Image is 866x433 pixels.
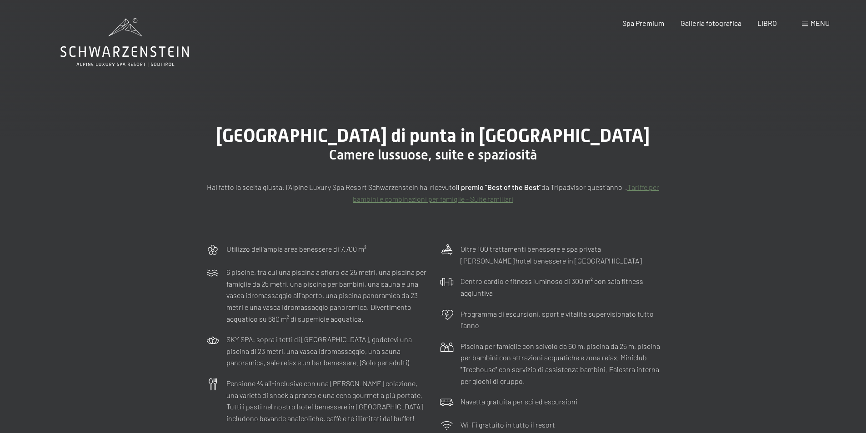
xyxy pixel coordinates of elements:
[226,268,426,323] font: 6 piscine, tra cui una piscina a sfioro da 25 metri, una piscina per famiglie da 25 metri, una pi...
[456,183,541,191] font: il premio "Best of the Best"
[461,277,643,297] font: Centro cardio e fitness luminoso di 300 m² con sala fitness aggiuntiva
[461,420,555,429] font: Wi-Fi gratuito in tutto il resort
[757,19,777,27] a: LIBRO
[461,397,577,406] font: Navetta gratuita per sci ed escursioni
[461,244,642,265] font: Oltre 100 trattamenti benessere e spa privata [PERSON_NAME]'hotel benessere in [GEOGRAPHIC_DATA]
[226,335,412,367] font: SKY SPA: sopra i tetti di [GEOGRAPHIC_DATA], godetevi una piscina di 23 metri, una vasca idromass...
[329,147,537,163] font: Camere lussuose, suite e spaziosità
[353,183,659,203] a: Tariffe per bambini e combinazioni per famiglie - Suite familiari
[226,244,366,253] font: Utilizzo dell'ampia area benessere di 7.700 m²
[541,183,627,191] font: da Tripadvisor quest'anno .
[216,125,650,146] font: [GEOGRAPHIC_DATA] di punta in [GEOGRAPHIC_DATA]
[622,19,664,27] a: Spa Premium
[681,19,741,27] a: Galleria fotografica
[207,183,456,191] font: Hai fatto la scelta giusta: l'Alpine Luxury Spa Resort Schwarzenstein ha ricevuto
[811,19,830,27] font: menu
[461,309,654,330] font: Programma di escursioni, sport e vitalità supervisionato tutto l'anno
[461,342,660,385] font: Piscina per famiglie con scivolo da 60 m, piscina da 25 m, piscina per bambini con attrazioni acq...
[226,379,423,423] font: Pensione ¾ all-inclusive con una [PERSON_NAME] colazione, una varietà di snack a pranzo e una cen...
